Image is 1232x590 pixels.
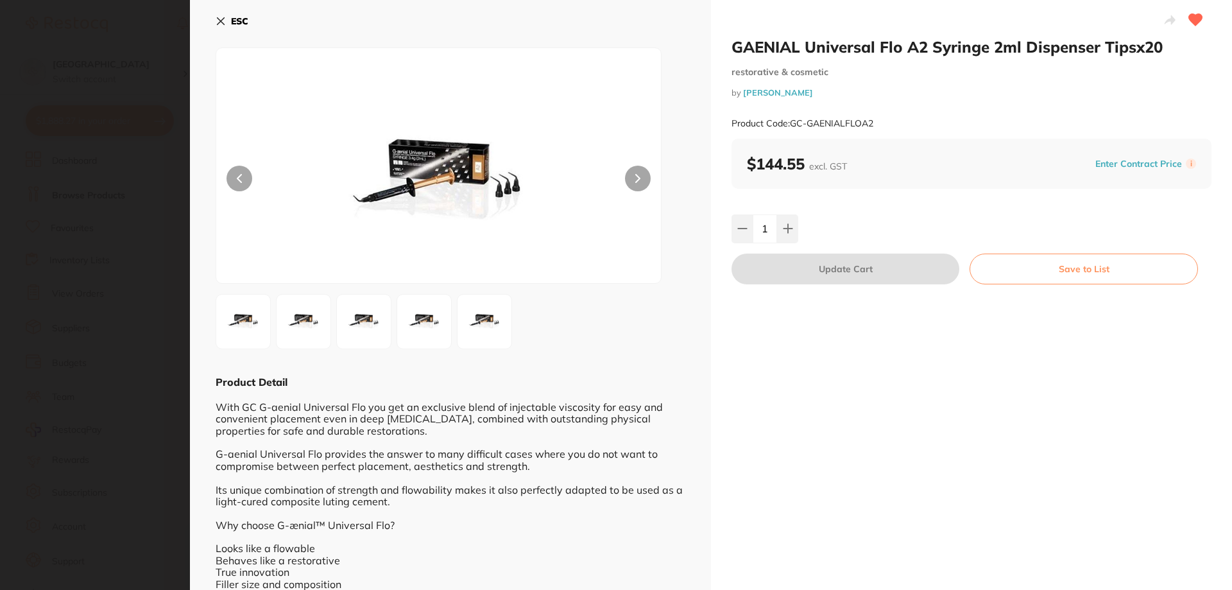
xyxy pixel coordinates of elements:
h2: GAENIAL Universal Flo A2 Syringe 2ml Dispenser Tipsx20 [732,37,1211,56]
b: Product Detail [216,376,287,388]
small: restorative & cosmetic [732,67,1211,78]
button: Enter Contract Price [1091,158,1186,170]
img: Zw [305,80,572,283]
b: ESC [231,15,248,27]
img: QUxGTE9BMi5qcGc [461,299,508,345]
button: Save to List [970,254,1198,284]
button: ESC [216,10,248,32]
img: Zw [220,299,266,345]
img: Zw [280,299,327,345]
b: $144.55 [747,154,847,173]
button: Update Cart [732,254,959,284]
small: Product Code: GC-GAENIALFLOA2 [732,118,873,129]
label: i [1186,159,1196,169]
img: Zw [341,299,387,345]
small: by [732,88,1211,98]
span: excl. GST [809,161,847,172]
a: [PERSON_NAME] [743,87,813,98]
img: Zw [401,299,447,345]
